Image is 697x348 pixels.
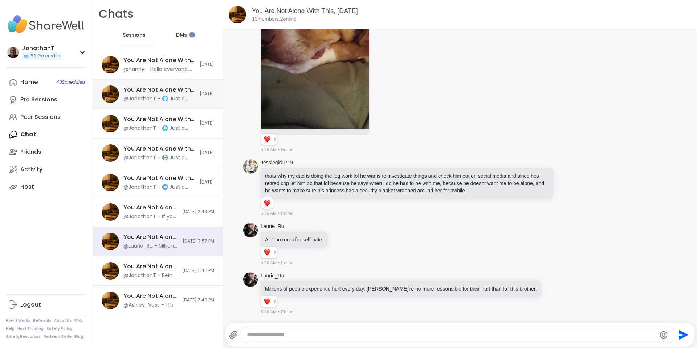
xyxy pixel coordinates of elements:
a: Laurie_Ru [261,272,284,280]
a: Activity [6,161,87,178]
div: You Are Not Alone With This, [DATE] [123,292,178,300]
span: Edited [281,309,293,315]
a: Peer Sessions [6,108,87,126]
a: Pro Sessions [6,91,87,108]
p: thats why my dad is doing the leg work lol he wants to investigate things and check him out on so... [265,172,549,194]
div: Pro Sessions [20,96,57,104]
img: You Are Not Alone With This, Sep 06 [229,6,246,23]
a: Redeem Code [44,334,72,339]
div: Activity [20,165,42,173]
a: You Are Not Alone With This, [DATE] [252,7,358,15]
span: 2 [274,299,277,305]
button: Reactions: love [263,299,271,304]
span: • [278,309,280,315]
div: Friends [20,148,41,156]
div: @JonathanT - 🌐 Just a quick note about tech: If you experienced any glitches, you’re not alone — ... [123,154,195,161]
a: Host [6,178,87,196]
div: You Are Not Alone With This, [DATE] [123,56,195,64]
span: [DATE] 2:49 PM [182,209,214,215]
span: [DATE] [200,120,214,127]
a: Jessiegirl0719 [261,159,293,167]
div: Reaction list [261,296,274,307]
a: About Us [54,318,72,323]
a: Help [6,326,15,331]
h1: Chats [99,6,134,22]
span: [DATE] [200,150,214,156]
div: You Are Not Alone With This, [DATE] [123,145,195,153]
span: Edited [281,260,293,266]
span: 5:36 AM [261,260,277,266]
img: You Are Not Alone With This, Sep 08 [102,174,119,191]
img: https://sharewell-space-live.sfo3.digitaloceanspaces.com/user-generated/3602621c-eaa5-4082-863a-9... [243,159,258,174]
span: 5:36 AM [261,210,277,217]
img: You Are Not Alone With This, Sep 11 [102,85,119,103]
a: Referrals [33,318,51,323]
p: 13 members, 2 online [252,16,297,23]
img: You Are Not Alone With This, Sep 09 [102,144,119,162]
span: 40 Scheduled [56,79,85,85]
div: You Are Not Alone With This, [DATE] [123,204,178,212]
div: You Are Not Alone With This, [DATE] [123,263,178,271]
div: @Ashley_Voss - I feel deflated [DATE]. I feel like if I start talking it's just going to open a c... [123,301,178,309]
img: You Are Not Alone With This, Sep 05 [102,292,119,309]
div: @JonathanT - 🌐 Just a quick note about tech: If you experienced any glitches, you’re not alone — ... [123,95,195,103]
div: JonathanT [22,44,62,52]
span: • [278,260,280,266]
span: DMs [176,32,187,39]
div: You Are Not Alone With This, [DATE] [123,86,195,94]
span: [DATE] 12:51 PM [182,268,214,274]
img: You Are Not Alone With This, Sep 06 [102,262,119,280]
a: Host Training [17,326,44,331]
img: You Are Not Alone With This, Sep 07 [102,203,119,221]
span: 50 Pro credits [30,53,60,59]
button: Reactions: love [263,200,271,206]
div: @nanny - Hello everyone, thanks for making me feel comfortable and accepted in this group❤️ [123,66,195,73]
div: Reaction list [261,134,274,145]
span: [DATE] 7:49 PM [182,297,214,303]
span: Edited [281,210,293,217]
img: https://sharewell-space-live.sfo3.digitaloceanspaces.com/user-generated/06ea934e-c718-4eb8-9caa-9... [243,223,258,237]
img: ShareWell Nav Logo [6,12,87,37]
button: Reactions: love [263,137,271,143]
div: Logout [20,301,41,309]
p: Millions of people experience hurt every day. [PERSON_NAME]'re no more responsible for their hurt... [265,285,537,292]
span: 5:36 AM [261,147,277,153]
a: Home40Scheduled [6,73,87,91]
div: @JonathanT - 🌐 Just a quick note about tech: If you experienced any glitches, you’re not alone — ... [123,184,195,191]
span: Sessions [123,32,146,39]
a: Logout [6,296,87,313]
img: JonathanT [7,47,19,58]
div: @Laurie_Ru - Millions of people experience hurt every day. [PERSON_NAME]'re no more responsible f... [123,243,178,250]
a: Safety Resources [6,334,41,339]
span: [DATE] [200,61,214,68]
div: Home [20,78,38,86]
span: • [278,210,280,217]
span: 2 [274,136,277,143]
a: Friends [6,143,87,161]
iframe: Spotlight [189,32,195,38]
div: @JonathanT - Being intentional about the wins is so important! [123,272,178,279]
a: Blog [74,334,83,339]
span: [DATE] 7:57 PM [183,238,214,244]
span: 2 [274,249,277,256]
img: https://sharewell-space-live.sfo3.digitaloceanspaces.com/user-generated/06ea934e-c718-4eb8-9caa-9... [243,272,258,287]
div: You Are Not Alone With This, [DATE] [123,115,195,123]
img: You Are Not Alone With This, Sep 10 [102,115,119,132]
div: Peer Sessions [20,113,61,121]
button: Send [674,327,691,343]
button: Emoji picker [659,331,668,339]
a: FAQ [74,318,82,323]
img: You Are Not Alone With This, Sep 06 [102,233,119,250]
a: Laurie_Ru [261,223,284,230]
span: Edited [281,147,293,153]
div: Reaction list [261,247,274,258]
a: How It Works [6,318,30,323]
a: Safety Policy [46,326,72,331]
span: [DATE] [200,179,214,185]
div: @JonathanT - If you experienced any glitches, you’re not alone — a few others have run into the s... [123,213,178,220]
p: Aint no room for self-hate. [265,236,323,243]
div: You Are Not Alone With This, [DATE] [123,233,178,241]
div: Host [20,183,34,191]
textarea: Type your message [247,331,656,339]
div: Reaction list [261,197,274,209]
